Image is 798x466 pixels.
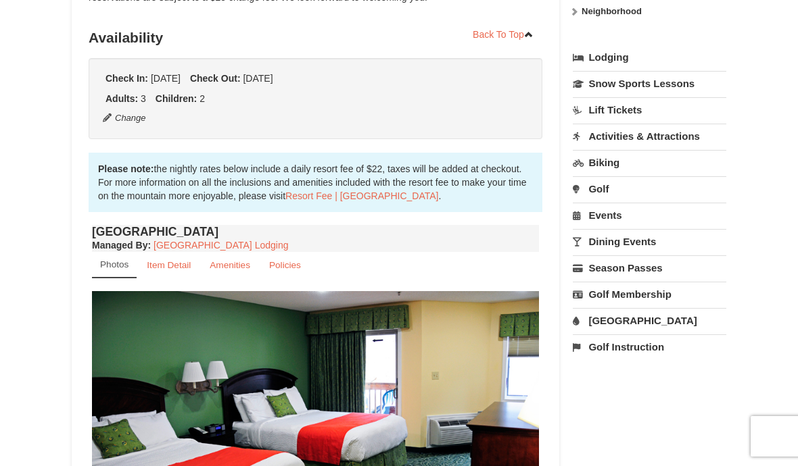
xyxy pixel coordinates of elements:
[156,93,197,104] strong: Children:
[573,308,726,333] a: [GEOGRAPHIC_DATA]
[582,6,642,16] strong: Neighborhood
[141,93,146,104] span: 3
[154,240,288,251] a: [GEOGRAPHIC_DATA] Lodging
[573,282,726,307] a: Golf Membership
[199,93,205,104] span: 2
[190,73,241,84] strong: Check Out:
[573,124,726,149] a: Activities & Attractions
[573,334,726,359] a: Golf Instruction
[269,260,301,270] small: Policies
[464,24,542,45] a: Back To Top
[573,176,726,201] a: Golf
[92,240,147,251] span: Managed By
[100,259,128,269] small: Photos
[89,24,542,51] h3: Availability
[573,45,726,70] a: Lodging
[210,260,250,270] small: Amenities
[102,111,147,126] button: Change
[105,73,148,84] strong: Check In:
[105,93,138,104] strong: Adults:
[285,190,438,201] a: Resort Fee | [GEOGRAPHIC_DATA]
[92,240,151,251] strong: :
[98,163,154,174] strong: Please note:
[573,203,726,228] a: Events
[147,260,191,270] small: Item Detail
[573,97,726,122] a: Lift Tickets
[573,229,726,254] a: Dining Events
[573,150,726,175] a: Biking
[243,73,273,84] span: [DATE]
[92,225,539,238] h4: [GEOGRAPHIC_DATA]
[89,153,542,212] div: the nightly rates below include a daily resort fee of $22, taxes will be added at checkout. For m...
[260,252,310,278] a: Policies
[138,252,199,278] a: Item Detail
[151,73,181,84] span: [DATE]
[201,252,259,278] a: Amenities
[573,71,726,96] a: Snow Sports Lessons
[92,252,137,278] a: Photos
[573,255,726,280] a: Season Passes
